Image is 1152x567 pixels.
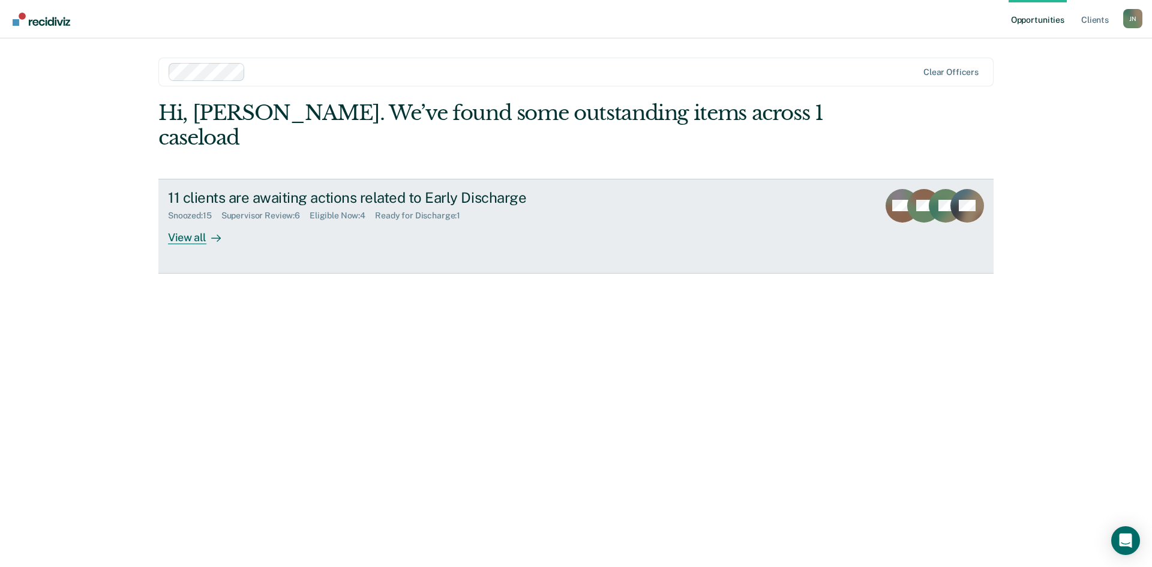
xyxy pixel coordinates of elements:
img: Recidiviz [13,13,70,26]
div: Snoozed : 15 [168,211,221,221]
div: View all [168,221,235,244]
div: Ready for Discharge : 1 [375,211,470,221]
div: Hi, [PERSON_NAME]. We’ve found some outstanding items across 1 caseload [158,101,827,150]
div: Eligible Now : 4 [310,211,375,221]
div: Open Intercom Messenger [1111,526,1140,555]
button: Profile dropdown button [1123,9,1142,28]
div: 11 clients are awaiting actions related to Early Discharge [168,189,589,206]
div: Clear officers [923,67,979,77]
div: J N [1123,9,1142,28]
a: 11 clients are awaiting actions related to Early DischargeSnoozed:15Supervisor Review:6Eligible N... [158,179,994,274]
div: Supervisor Review : 6 [221,211,310,221]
